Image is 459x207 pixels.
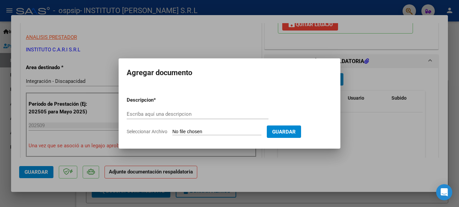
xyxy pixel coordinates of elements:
[127,96,189,104] p: Descripcion
[436,184,452,200] div: Open Intercom Messenger
[127,129,167,134] span: Seleccionar Archivo
[127,66,332,79] h2: Agregar documento
[272,129,296,135] span: Guardar
[267,125,301,138] button: Guardar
